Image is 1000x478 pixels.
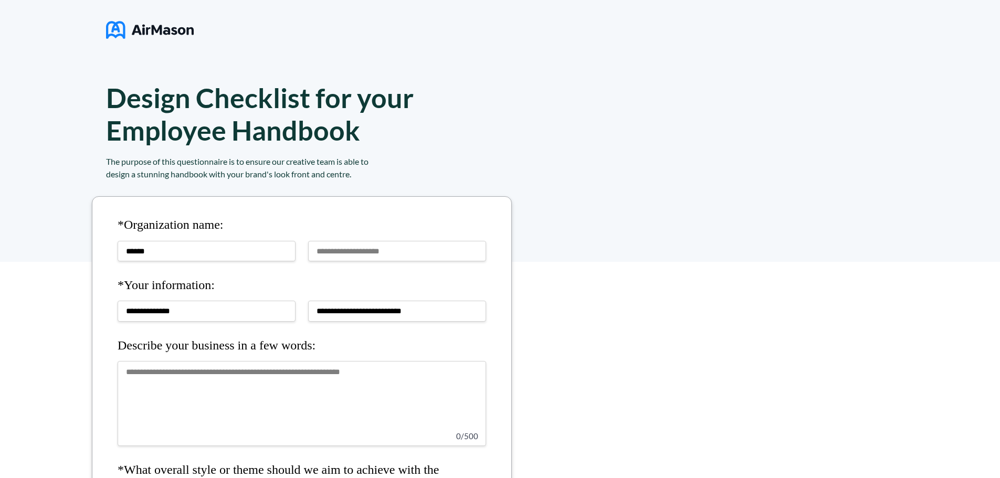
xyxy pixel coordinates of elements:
div: The purpose of this questionnaire is to ensure our creative team is able to [106,155,536,168]
h4: *Organization name: [118,218,486,232]
img: logo [106,17,194,43]
div: design a stunning handbook with your brand's look front and centre. [106,168,536,180]
h4: Describe your business in a few words: [118,338,486,353]
h1: Design Checklist for your Employee Handbook [106,81,414,146]
span: 0 / 500 [456,431,478,441]
h4: *Your information: [118,278,486,293]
